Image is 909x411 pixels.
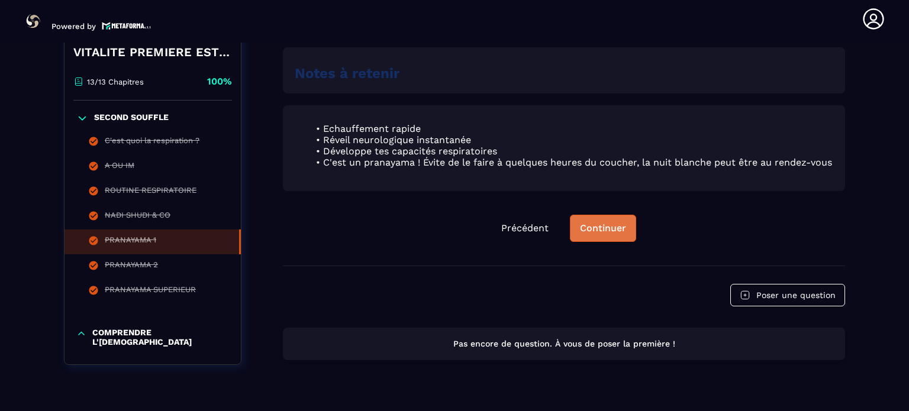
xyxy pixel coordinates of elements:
[94,112,169,124] p: SECOND SOUFFLE
[87,77,144,86] p: 13/13 Chapitres
[207,75,232,88] p: 100%
[570,215,636,242] button: Continuer
[492,215,558,241] button: Précédent
[309,157,833,168] li: C'est un pranayama ! Évite de le faire à quelques heures du coucher, la nuit blanche peut être au...
[105,211,170,224] div: NADI SHUDI & CO
[92,328,229,347] p: COMPRENDRE L'[DEMOGRAPHIC_DATA]
[105,285,196,298] div: PRANAYAMA SUPERIEUR
[105,186,196,199] div: ROUTINE RESPIRATOIRE
[24,12,43,31] img: logo-branding
[105,161,134,174] div: A OU IM
[105,136,199,149] div: C'est quoi la respiration ?
[105,235,156,248] div: PRANAYAMA 1
[51,22,96,31] p: Powered by
[730,284,845,306] button: Poser une question
[580,222,626,234] div: Continuer
[309,134,833,145] li: Réveil neurologique instantanée
[73,44,232,60] h4: VITALITE PREMIERE ESTRELLA
[309,145,833,157] li: Développe tes capacités respiratoires
[294,338,834,349] p: Pas encore de question. À vous de poser la première !
[295,65,399,82] strong: Notes à retenir
[309,123,833,134] li: Echauffement rapide
[102,21,151,31] img: logo
[105,260,158,273] div: PRANAYAMA 2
